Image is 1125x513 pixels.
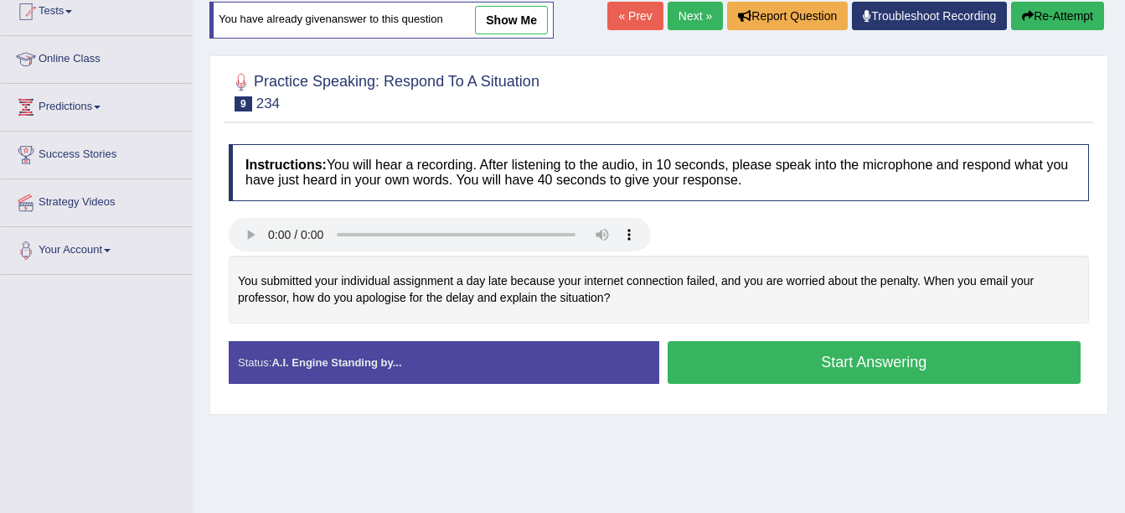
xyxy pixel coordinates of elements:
[271,356,401,369] strong: A.I. Engine Standing by...
[209,2,554,39] div: You have already given answer to this question
[1011,2,1104,30] button: Re-Attempt
[229,341,659,384] div: Status:
[1,179,192,221] a: Strategy Videos
[229,144,1089,200] h4: You will hear a recording. After listening to the audio, in 10 seconds, please speak into the mic...
[727,2,848,30] button: Report Question
[668,341,1081,384] button: Start Answering
[256,96,280,111] small: 234
[229,70,539,111] h2: Practice Speaking: Respond To A Situation
[245,158,327,172] b: Instructions:
[607,2,663,30] a: « Prev
[852,2,1007,30] a: Troubleshoot Recording
[235,96,252,111] span: 9
[1,36,192,78] a: Online Class
[475,6,548,34] a: show me
[1,132,192,174] a: Success Stories
[1,227,192,269] a: Your Account
[229,256,1089,324] div: You submitted your individual assignment a day late because your internet connection failed, and ...
[668,2,723,30] a: Next »
[1,84,192,126] a: Predictions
